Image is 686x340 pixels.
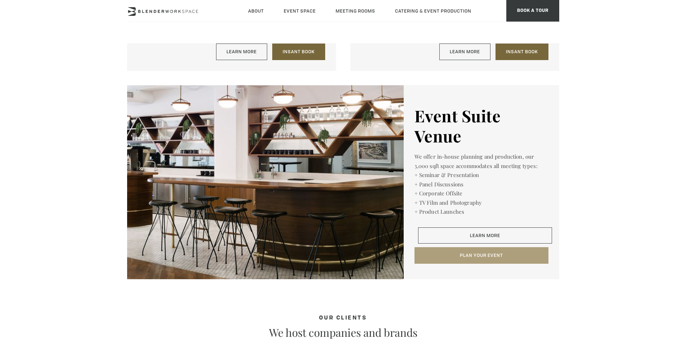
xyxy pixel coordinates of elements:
a: Learn More [216,44,267,60]
h5: Event Suite Venue [414,106,548,146]
a: Insant Book [272,44,325,60]
a: Learn More [418,227,552,244]
h4: OUR CLIENTS [163,315,523,322]
a: Insant Book [496,44,548,60]
iframe: Chat Widget [556,248,686,340]
a: Learn More [439,44,490,60]
p: We offer in-house planning and production, our 3,000 sqft space accommodates all meeting types: +... [414,152,548,217]
button: Plan Your Event [414,247,548,264]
